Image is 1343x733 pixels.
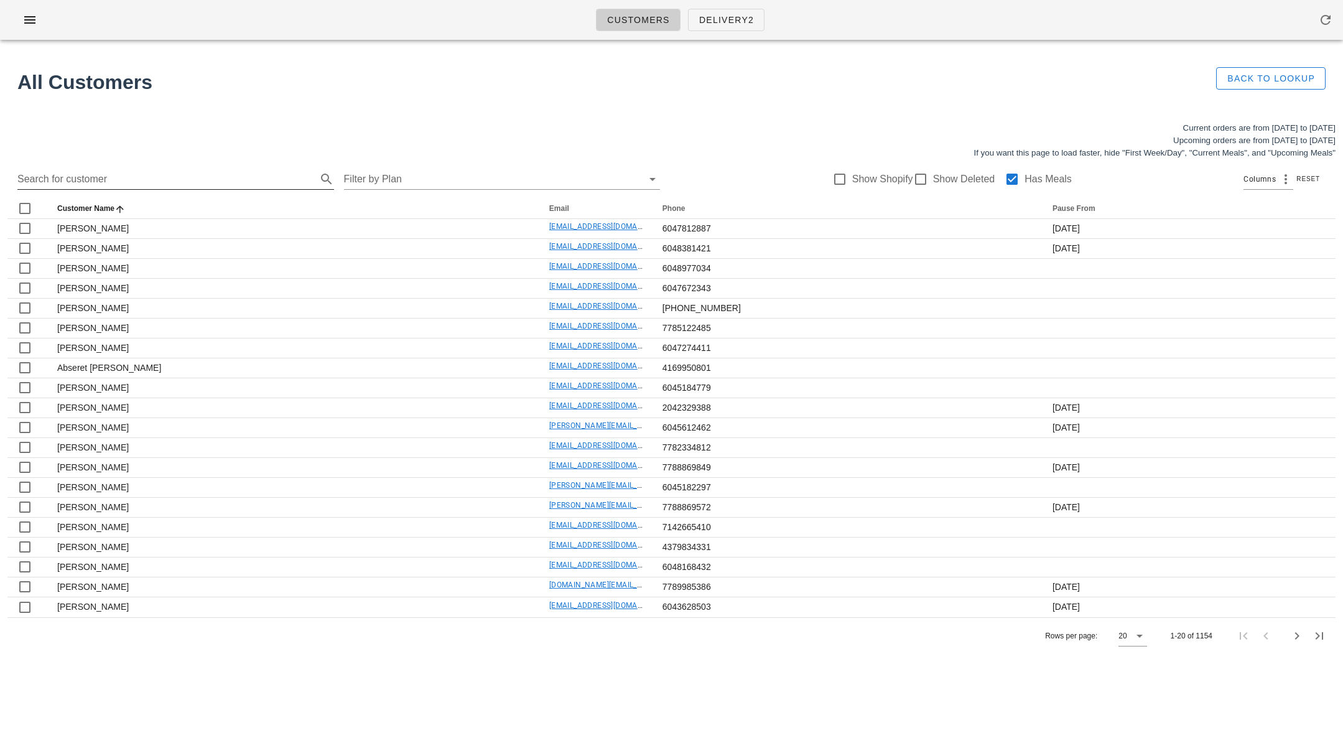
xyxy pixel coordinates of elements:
a: [EMAIL_ADDRESS][DOMAIN_NAME] [549,362,673,370]
td: [PERSON_NAME] [47,438,539,458]
td: [PERSON_NAME] [47,577,539,597]
td: 6048977034 [653,259,1043,279]
a: [EMAIL_ADDRESS][DOMAIN_NAME] [549,242,673,251]
a: [PERSON_NAME][EMAIL_ADDRESS][DOMAIN_NAME] [549,421,733,430]
button: Back to Lookup [1216,67,1326,90]
label: Show Deleted [933,173,995,185]
td: 7785122485 [653,319,1043,338]
th: Pause From: Not sorted. Activate to sort ascending. [1043,199,1336,219]
td: [PERSON_NAME] [47,279,539,299]
span: Email [549,204,569,213]
td: 7788869572 [653,498,1043,518]
td: 6045612462 [653,418,1043,438]
td: [PERSON_NAME] [47,538,539,558]
th: Phone: Not sorted. Activate to sort ascending. [653,199,1043,219]
div: Columns [1243,169,1293,189]
td: 6047672343 [653,279,1043,299]
div: 20 [1118,630,1127,642]
td: 6047274411 [653,338,1043,358]
td: [DATE] [1043,239,1336,259]
span: Reset [1296,175,1320,182]
td: [DATE] [1043,458,1336,478]
a: [EMAIL_ADDRESS][DOMAIN_NAME] [549,541,673,549]
a: [EMAIL_ADDRESS][DOMAIN_NAME] [549,601,673,610]
td: [PERSON_NAME] [47,319,539,338]
td: [PERSON_NAME] [47,418,539,438]
td: [PERSON_NAME] [47,458,539,478]
td: 6047812887 [653,219,1043,239]
td: 7789985386 [653,577,1043,597]
a: [EMAIL_ADDRESS][DOMAIN_NAME] [549,302,673,310]
button: Next page [1286,625,1308,647]
a: [EMAIL_ADDRESS][DOMAIN_NAME] [549,561,673,569]
td: [PERSON_NAME] [47,398,539,418]
td: [PERSON_NAME] [47,338,539,358]
a: [EMAIL_ADDRESS][DOMAIN_NAME] [549,381,673,390]
th: Customer Name: Sorted ascending. Activate to sort descending. [47,199,539,219]
h1: All Customers [17,67,1105,97]
a: [EMAIL_ADDRESS][DOMAIN_NAME] [549,461,673,470]
td: [DATE] [1043,577,1336,597]
td: 6043628503 [653,597,1043,617]
a: [PERSON_NAME][EMAIL_ADDRESS][DOMAIN_NAME] [549,501,733,510]
td: [PERSON_NAME] [47,239,539,259]
td: [PERSON_NAME] [47,299,539,319]
a: Customers [596,9,681,31]
td: [PERSON_NAME] [47,597,539,617]
div: Rows per page: [1045,618,1146,654]
label: Show Shopify [852,173,913,185]
td: [DATE] [1043,498,1336,518]
div: 20Rows per page: [1118,626,1146,646]
td: [PERSON_NAME] [47,378,539,398]
a: [EMAIL_ADDRESS][DOMAIN_NAME] [549,441,673,450]
button: Reset [1293,173,1326,185]
td: [PERSON_NAME] [47,518,539,538]
a: Delivery2 [688,9,764,31]
td: Abseret [PERSON_NAME] [47,358,539,378]
div: 1-20 of 1154 [1171,630,1212,642]
a: [EMAIL_ADDRESS][DOMAIN_NAME] [549,342,673,350]
td: [PERSON_NAME] [47,478,539,498]
span: Customers [606,15,670,25]
td: 7782334812 [653,438,1043,458]
td: 6048381421 [653,239,1043,259]
td: [PERSON_NAME] [47,259,539,279]
td: 6045182297 [653,478,1043,498]
span: Back to Lookup [1227,73,1315,83]
span: Customer Name [57,204,114,213]
td: 4379834331 [653,538,1043,558]
td: [PERSON_NAME] [47,219,539,239]
span: Delivery2 [699,15,754,25]
a: [EMAIL_ADDRESS][DOMAIN_NAME] [549,521,673,530]
td: [DATE] [1043,219,1336,239]
td: 4169950801 [653,358,1043,378]
td: 6048168432 [653,558,1043,577]
td: [PERSON_NAME] [47,558,539,577]
td: [PERSON_NAME] [47,498,539,518]
button: Last page [1308,625,1331,647]
td: 6045184779 [653,378,1043,398]
th: Email: Not sorted. Activate to sort ascending. [539,199,653,219]
a: [EMAIL_ADDRESS][DOMAIN_NAME] [549,262,673,271]
td: [DATE] [1043,597,1336,617]
td: 7142665410 [653,518,1043,538]
a: [EMAIL_ADDRESS][DOMAIN_NAME] [549,222,673,231]
span: Columns [1243,173,1276,185]
a: [EMAIL_ADDRESS][DOMAIN_NAME] [549,282,673,291]
td: [DATE] [1043,398,1336,418]
label: Has Meals [1025,173,1072,185]
a: [EMAIL_ADDRESS][DOMAIN_NAME] [549,322,673,330]
td: 7788869849 [653,458,1043,478]
span: Phone [662,204,685,213]
div: Filter by Plan [344,169,661,189]
td: 2042329388 [653,398,1043,418]
td: [DATE] [1043,418,1336,438]
a: [EMAIL_ADDRESS][DOMAIN_NAME] [549,401,673,410]
td: [PHONE_NUMBER] [653,299,1043,319]
a: [PERSON_NAME][EMAIL_ADDRESS][DOMAIN_NAME] [549,481,733,490]
span: Pause From [1053,204,1095,213]
a: [DOMAIN_NAME][EMAIL_ADDRESS][DOMAIN_NAME] [549,581,733,589]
